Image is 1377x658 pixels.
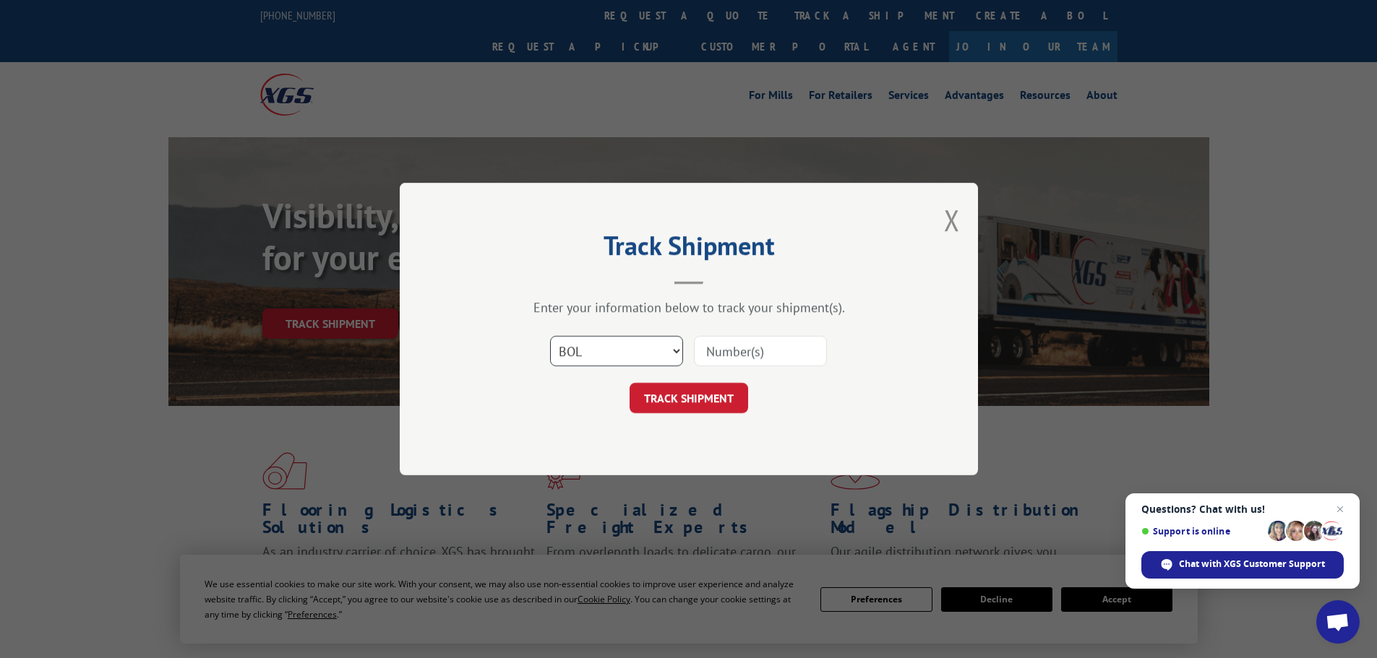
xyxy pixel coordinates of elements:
[1331,501,1349,518] span: Close chat
[1141,503,1344,515] span: Questions? Chat with us!
[472,299,906,316] div: Enter your information below to track your shipment(s).
[694,336,827,366] input: Number(s)
[630,383,748,413] button: TRACK SHIPMENT
[1316,600,1360,644] div: Open chat
[1141,551,1344,579] div: Chat with XGS Customer Support
[944,201,960,239] button: Close modal
[1141,526,1263,537] span: Support is online
[1179,558,1325,571] span: Chat with XGS Customer Support
[472,235,906,263] h2: Track Shipment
